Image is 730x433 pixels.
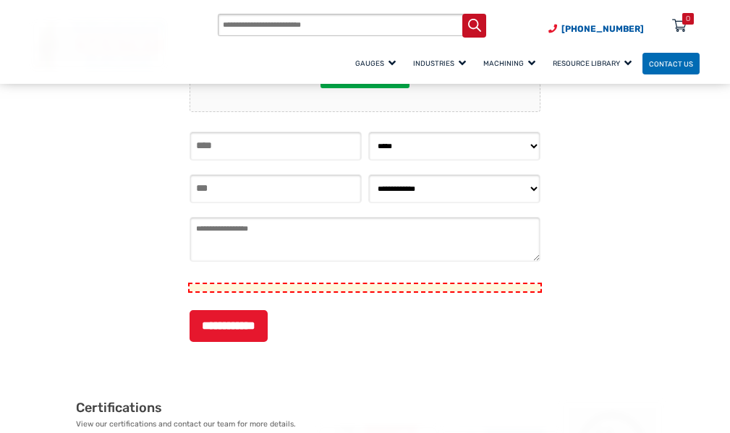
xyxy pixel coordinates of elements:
[355,59,396,67] span: Gauges
[413,59,466,67] span: Industries
[546,51,642,76] a: Resource Library
[31,20,166,69] img: Krueger Sentry Gauge
[649,59,693,67] span: Contact Us
[553,59,632,67] span: Resource Library
[76,419,317,430] p: View our certifications and contact our team for more details.
[349,51,407,76] a: Gauges
[407,51,477,76] a: Industries
[686,13,690,25] div: 0
[483,59,535,67] span: Machining
[642,53,700,75] a: Contact Us
[548,22,644,35] a: Phone Number (920) 434-8860
[561,24,644,34] span: [PHONE_NUMBER]
[477,51,546,76] a: Machining
[76,400,317,416] h2: Certifications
